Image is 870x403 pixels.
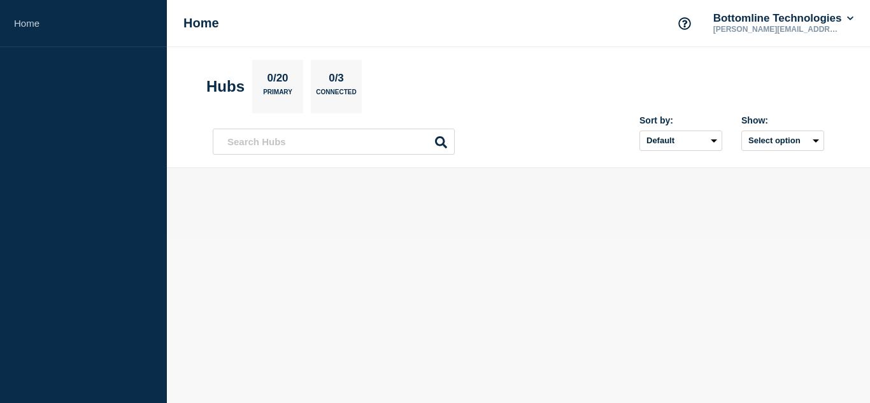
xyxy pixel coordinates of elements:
[741,115,824,125] div: Show:
[316,88,356,102] p: Connected
[741,131,824,151] button: Select option
[213,129,455,155] input: Search Hubs
[262,72,293,88] p: 0/20
[671,10,698,37] button: Support
[711,12,856,25] button: Bottomline Technologies
[639,131,722,151] select: Sort by
[206,78,245,95] h2: Hubs
[183,16,219,31] h1: Home
[639,115,722,125] div: Sort by:
[324,72,349,88] p: 0/3
[711,25,843,34] p: [PERSON_NAME][EMAIL_ADDRESS][PERSON_NAME][DOMAIN_NAME]
[263,88,292,102] p: Primary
